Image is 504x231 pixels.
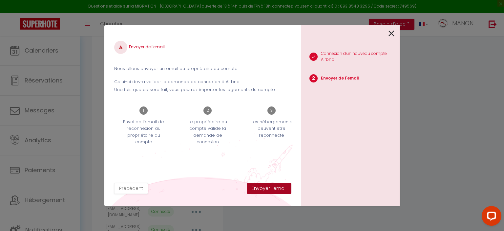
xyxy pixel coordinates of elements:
span: 1 [139,106,148,115]
button: Précédent [114,183,148,194]
p: Envoi de l’email de reconnexion au propriétaire du compte [118,119,169,146]
p: Le propriétaire du compte valide la demande de connexion [182,119,233,146]
p: Les hébergements peuvent être reconnecté [246,119,297,139]
span: 2 [309,74,318,82]
p: Envoyer de l'email [321,75,359,81]
span: 3 [267,106,276,115]
span: 2 [203,106,212,115]
p: Nous allons envoyer un email au propriétaire du compte. [114,65,291,72]
p: Une fois que ce sera fait, vous pourrez importer les logements du compte. [114,86,291,93]
h4: Envoyer de l'email [114,41,291,54]
p: Celui-ci devra valider la demande de connexion à Airbnb. [114,79,291,85]
iframe: LiveChat chat widget [476,203,504,231]
button: Envoyer l'email [247,183,291,194]
p: Connexion d'un nouveau compte Airbnb [321,51,400,63]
